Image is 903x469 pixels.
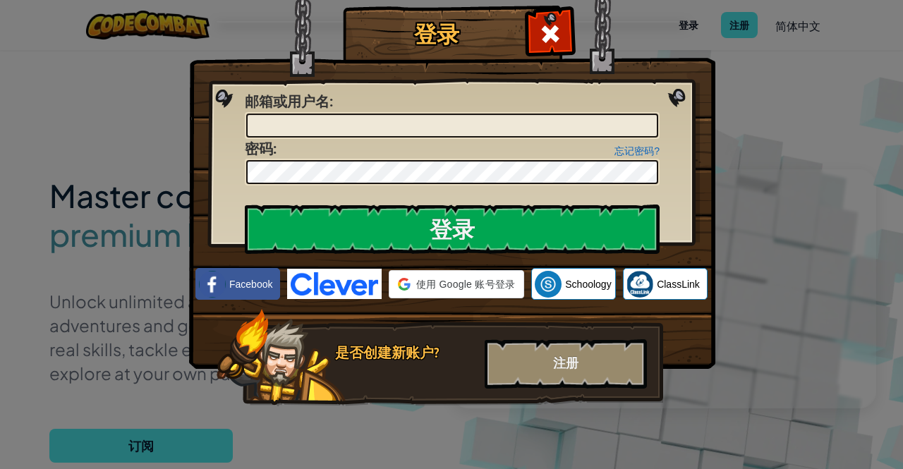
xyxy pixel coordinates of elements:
div: 注册 [485,339,647,389]
span: Facebook [229,277,272,291]
span: Schoology [565,277,611,291]
img: schoology.png [535,271,562,298]
h1: 登录 [346,22,526,47]
label: : [245,139,277,159]
img: clever-logo-blue.png [287,269,382,299]
span: 密码 [245,139,273,158]
label: : [245,92,333,112]
a: 忘记密码? [614,145,660,157]
span: ClassLink [657,277,700,291]
img: facebook_small.png [199,271,226,298]
div: 使用 Google 账号登录 [389,270,524,298]
input: 登录 [245,205,660,254]
img: classlink-logo-small.png [626,271,653,298]
span: 邮箱或用户名 [245,92,329,111]
span: 使用 Google 账号登录 [416,277,515,291]
div: 是否创建新账户? [335,343,476,363]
